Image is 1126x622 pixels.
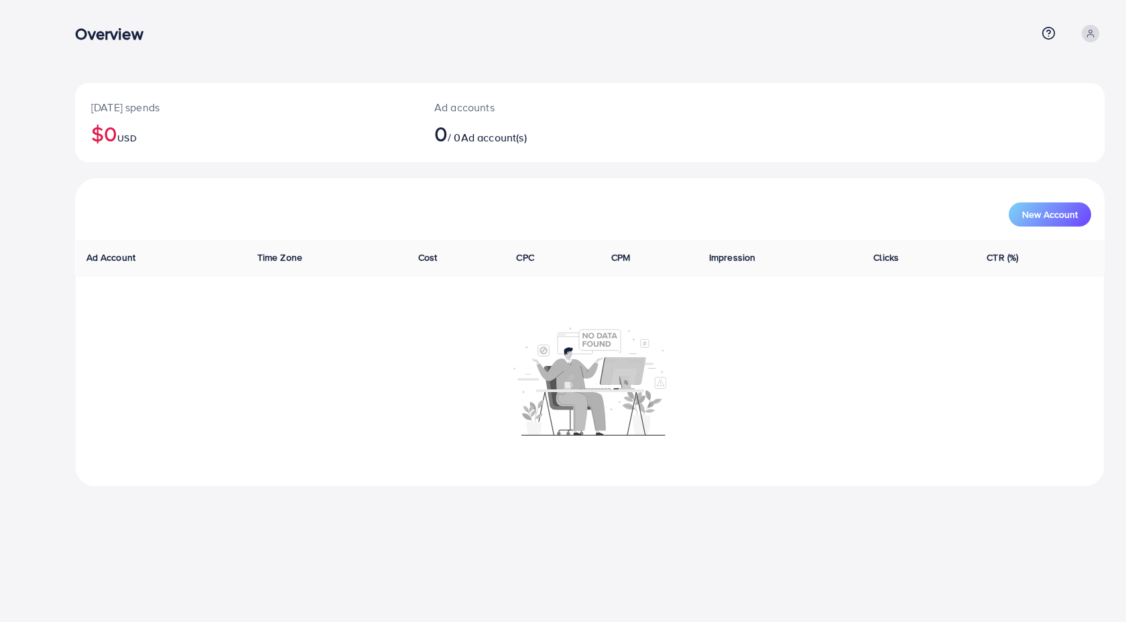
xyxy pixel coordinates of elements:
button: New Account [1009,202,1091,227]
h2: $0 [91,121,402,146]
span: Ad account(s) [461,130,527,145]
span: Clicks [873,251,899,264]
span: 0 [434,118,448,149]
span: Ad Account [86,251,136,264]
span: Time Zone [257,251,302,264]
span: New Account [1022,210,1078,219]
span: CPM [611,251,630,264]
span: Cost [418,251,438,264]
span: CPC [516,251,534,264]
span: CTR (%) [987,251,1018,264]
img: No account [513,326,666,436]
span: Impression [709,251,756,264]
h2: / 0 [434,121,660,146]
p: Ad accounts [434,99,660,115]
h3: Overview [75,24,153,44]
p: [DATE] spends [91,99,402,115]
span: USD [117,131,136,145]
